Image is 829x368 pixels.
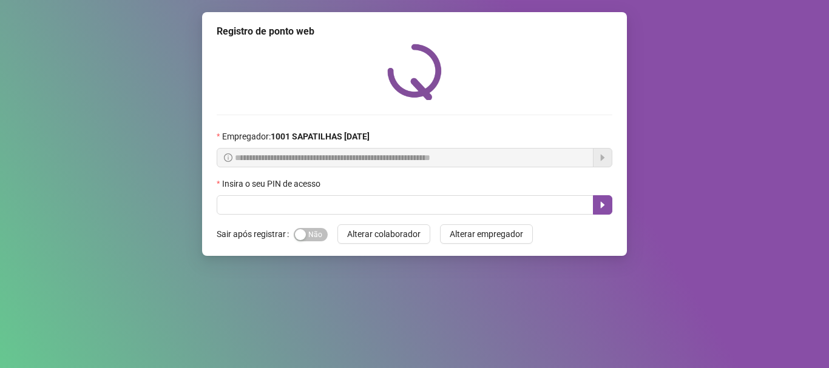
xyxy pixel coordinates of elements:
[217,177,328,190] label: Insira o seu PIN de acesso
[337,224,430,244] button: Alterar colaborador
[224,153,232,162] span: info-circle
[598,200,607,210] span: caret-right
[387,44,442,100] img: QRPoint
[217,24,612,39] div: Registro de ponto web
[271,132,370,141] strong: 1001 SAPATILHAS [DATE]
[440,224,533,244] button: Alterar empregador
[347,227,421,241] span: Alterar colaborador
[217,224,294,244] label: Sair após registrar
[450,227,523,241] span: Alterar empregador
[222,130,370,143] span: Empregador :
